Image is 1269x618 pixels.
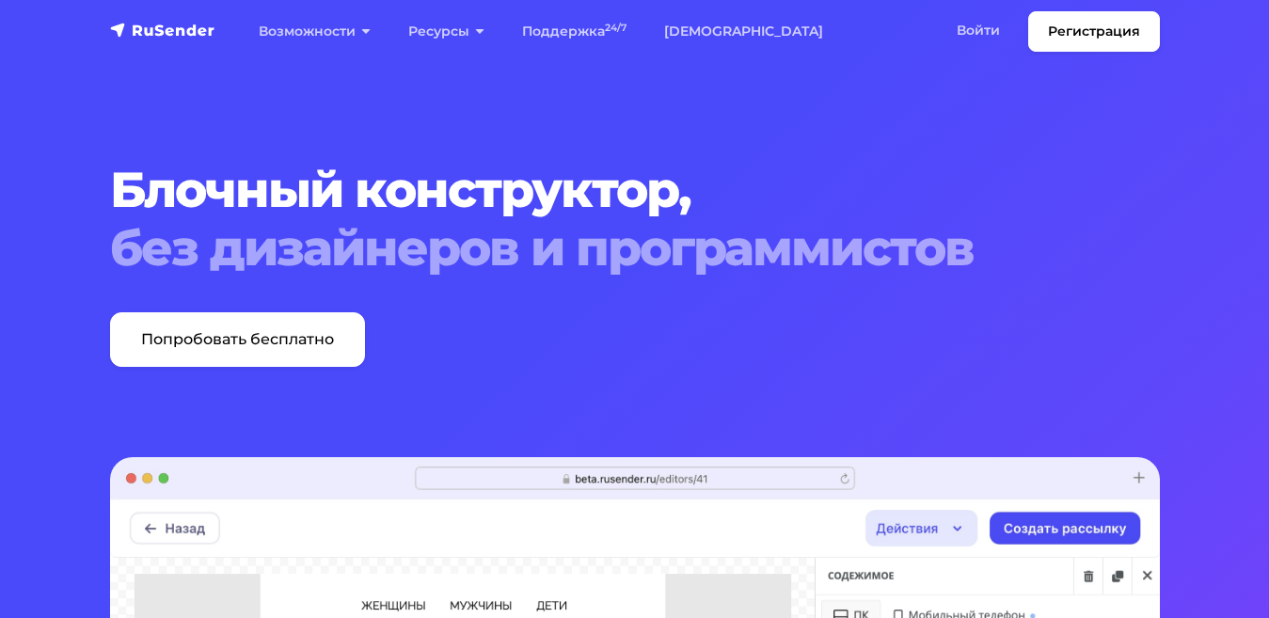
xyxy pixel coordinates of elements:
span: без дизайнеров и программистов [110,219,1160,277]
a: Попробовать бесплатно [110,312,365,367]
a: Возможности [240,12,389,51]
h1: Блочный конструктор, [110,161,1160,278]
a: Войти [938,11,1019,50]
a: [DEMOGRAPHIC_DATA] [645,12,842,51]
img: RuSender [110,21,215,40]
sup: 24/7 [605,22,627,34]
a: Поддержка24/7 [503,12,645,51]
a: Регистрация [1028,11,1160,52]
a: Ресурсы [389,12,503,51]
